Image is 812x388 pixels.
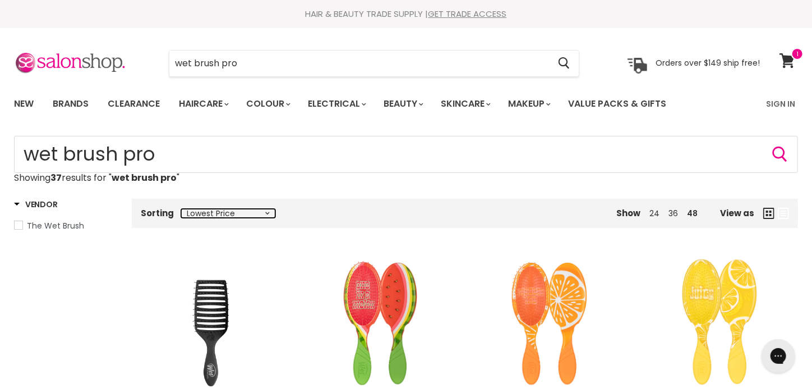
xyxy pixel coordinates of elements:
[375,92,430,116] a: Beauty
[238,92,297,116] a: Colour
[771,145,789,163] button: Search
[756,335,801,377] iframe: Gorgias live chat messenger
[560,92,675,116] a: Value Packs & Gifts
[500,92,557,116] a: Makeup
[50,171,62,184] strong: 37
[428,8,507,20] a: GET TRADE ACCESS
[668,208,678,219] a: 36
[687,208,698,219] a: 48
[649,208,659,219] a: 24
[432,92,497,116] a: Skincare
[656,58,760,68] p: Orders over $149 ship free!
[169,50,579,77] form: Product
[616,207,640,219] span: Show
[169,51,549,76] input: Search
[759,92,802,116] a: Sign In
[720,208,754,218] span: View as
[27,220,84,231] span: The Wet Brush
[99,92,168,116] a: Clearance
[549,51,579,76] button: Search
[14,220,118,232] a: The Wet Brush
[299,92,373,116] a: Electrical
[6,92,42,116] a: New
[44,92,97,116] a: Brands
[112,171,177,184] strong: wet brush pro
[14,173,798,183] p: Showing results for " "
[6,88,717,120] ul: Main menu
[14,199,57,210] h3: Vendor
[141,208,174,218] label: Sorting
[170,92,236,116] a: Haircare
[14,136,798,173] form: Product
[14,136,798,173] input: Search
